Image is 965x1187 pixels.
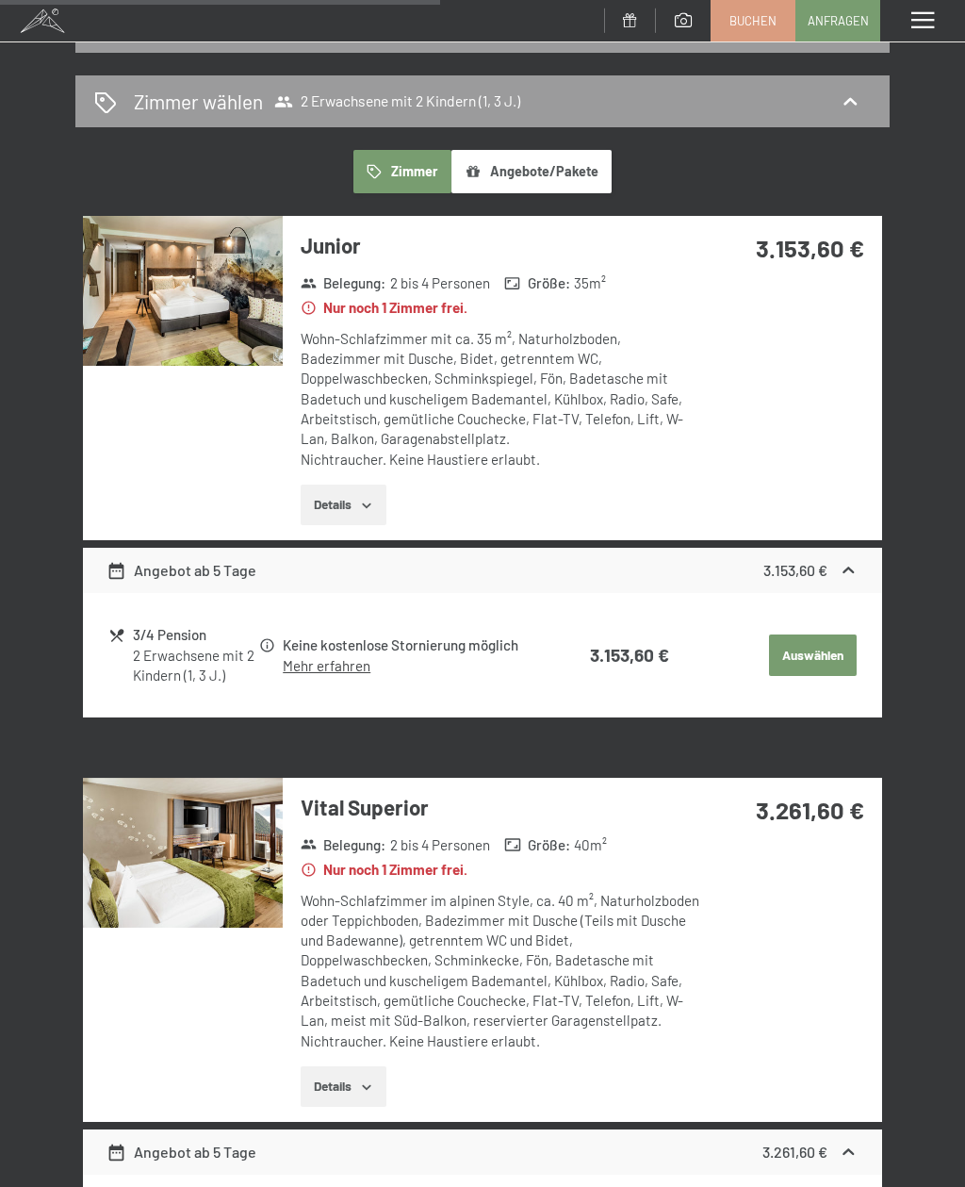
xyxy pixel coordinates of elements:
span: 35 m² [574,273,606,293]
button: Angebote/Pakete [451,150,612,193]
span: 2 bis 4 Personen [390,273,490,293]
strong: 3.153,60 € [763,561,827,579]
h3: Vital Superior [301,793,702,822]
img: mss_renderimg.php [83,216,283,366]
div: Angebot ab 5 Tage3.261,60 € [83,1129,882,1175]
strong: Belegung : [301,835,386,855]
strong: Größe : [504,273,570,293]
button: Details [301,485,386,526]
button: Details [301,1066,386,1108]
a: Buchen [711,1,794,41]
h3: Junior [301,231,702,260]
div: Keine kostenlose Stornierung möglich [283,635,555,656]
span: Buchen [729,12,777,29]
div: 3/4 Pension [133,624,257,646]
span: 40 m² [574,835,607,855]
span: 2 bis 4 Personen [390,835,490,855]
div: Wohn-Schlafzimmer mit ca. 35 m², Naturholzboden, Badezimmer mit Dusche, Bidet, getrenntem WC, Dop... [301,329,702,470]
h2: Zimmer wählen [134,88,263,115]
a: Anfragen [796,1,879,41]
span: 2 Erwachsene mit 2 Kindern (1, 3 J.) [274,92,520,111]
strong: 3.153,60 € [756,233,864,262]
div: Wohn-Schlafzimmer im alpinen Style, ca. 40 m², Naturholzboden oder Teppichboden, Badezimmer mit D... [301,891,702,1051]
div: Angebot ab 5 Tage [106,1141,256,1163]
button: Auswählen [769,635,856,676]
img: mss_renderimg.php [83,778,283,928]
strong: Nur noch 1 Zimmer frei. [301,860,468,880]
strong: 3.153,60 € [590,644,669,666]
a: Mehr erfahren [283,657,370,674]
strong: Größe : [504,835,570,855]
strong: Nur noch 1 Zimmer frei. [301,298,468,318]
strong: 3.261,60 € [756,795,864,824]
div: Angebot ab 5 Tage [106,559,256,582]
button: Zimmer [353,150,451,193]
div: Angebot ab 5 Tage3.153,60 € [83,548,882,593]
span: Anfragen [808,12,869,29]
strong: Belegung : [301,273,386,293]
div: 2 Erwachsene mit 2 Kindern (1, 3 J.) [133,646,257,686]
strong: 3.261,60 € [762,1143,827,1161]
